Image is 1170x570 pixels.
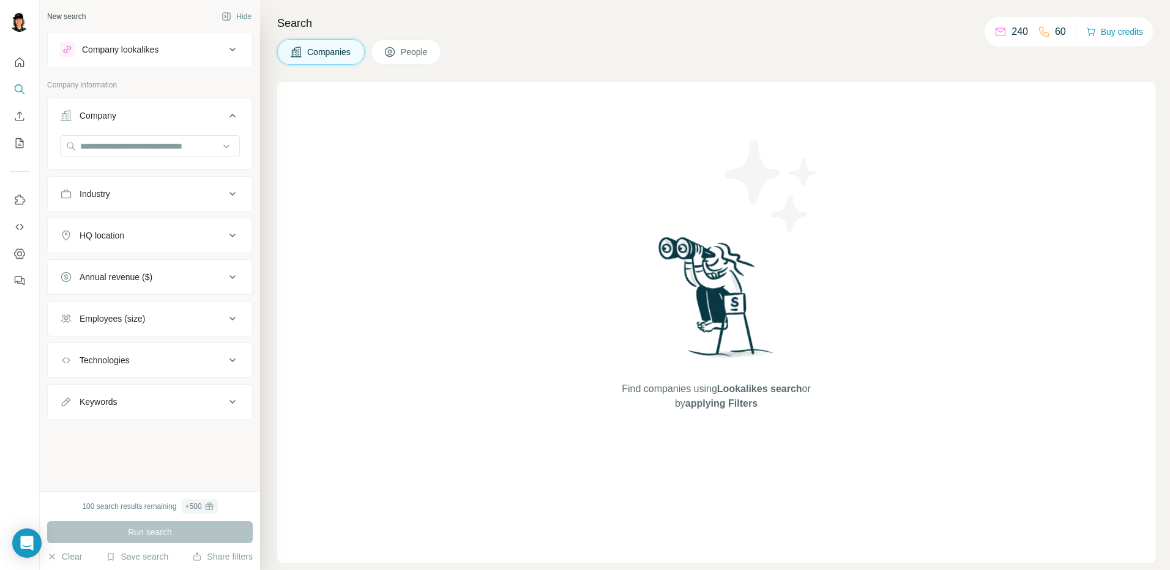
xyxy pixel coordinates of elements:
div: HQ location [80,229,124,242]
div: Annual revenue ($) [80,271,152,283]
div: + 500 [185,501,202,512]
button: Search [10,78,29,100]
button: Employees (size) [48,304,252,333]
button: Technologies [48,346,252,375]
p: 240 [1012,24,1028,39]
div: Open Intercom Messenger [12,528,42,558]
p: 60 [1055,24,1066,39]
div: Company [80,109,116,122]
button: Company lookalikes [48,35,252,64]
button: Use Surfe on LinkedIn [10,189,29,211]
button: Quick start [10,51,29,73]
span: Lookalikes search [717,383,802,394]
div: 100 search results remaining [82,499,217,514]
span: applying Filters [685,398,758,409]
h4: Search [277,15,1155,32]
button: Feedback [10,270,29,292]
div: Technologies [80,354,130,366]
button: Save search [106,550,168,563]
img: Surfe Illustration - Woman searching with binoculars [653,234,780,370]
button: Clear [47,550,82,563]
button: Annual revenue ($) [48,262,252,292]
button: Buy credits [1086,23,1143,40]
span: People [401,46,429,58]
button: Enrich CSV [10,105,29,127]
button: HQ location [48,221,252,250]
span: Companies [307,46,352,58]
button: Hide [213,7,260,26]
button: Use Surfe API [10,216,29,238]
div: Keywords [80,396,117,408]
div: Company lookalikes [82,43,158,56]
button: Keywords [48,387,252,416]
button: Company [48,101,252,135]
img: Surfe Illustration - Stars [717,131,827,241]
img: Avatar [10,12,29,32]
button: My lists [10,132,29,154]
p: Company information [47,80,253,91]
button: Dashboard [10,243,29,265]
span: Find companies using or by [618,382,814,411]
button: Industry [48,179,252,209]
div: Industry [80,188,110,200]
div: New search [47,11,86,22]
div: Employees (size) [80,313,145,325]
button: Share filters [192,550,253,563]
